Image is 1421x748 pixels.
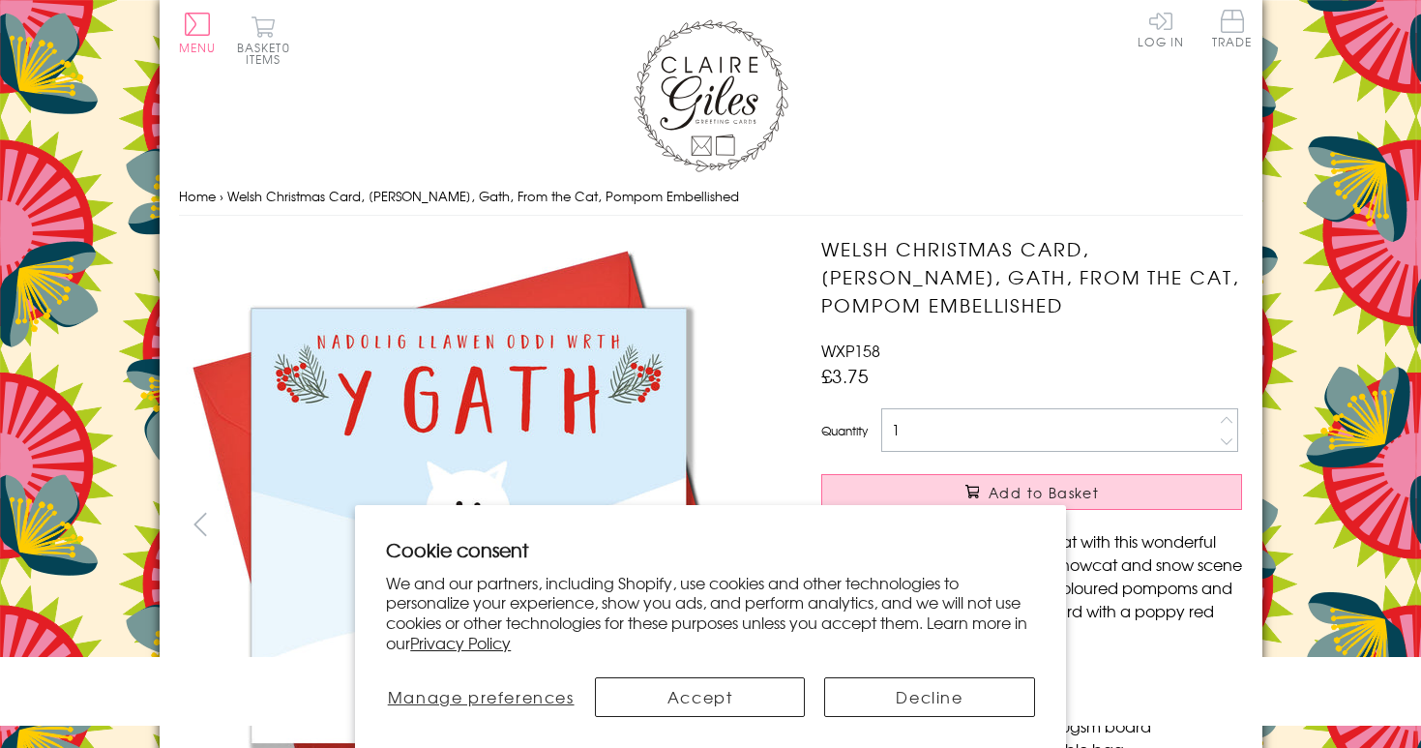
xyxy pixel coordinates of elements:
[989,483,1099,502] span: Add to Basket
[410,631,511,654] a: Privacy Policy
[1212,10,1253,51] a: Trade
[1138,10,1184,47] a: Log In
[821,474,1242,510] button: Add to Basket
[246,39,290,68] span: 0 items
[595,677,805,717] button: Accept
[821,422,868,439] label: Quantity
[386,677,576,717] button: Manage preferences
[634,19,788,172] img: Claire Giles Greetings Cards
[821,362,869,389] span: £3.75
[783,235,1363,700] img: Welsh Christmas Card, Nadolig Llawen, Gath, From the Cat, Pompom Embellished
[179,39,217,56] span: Menu
[824,677,1034,717] button: Decline
[227,187,739,205] span: Welsh Christmas Card, [PERSON_NAME], Gath, From the Cat, Pompom Embellished
[821,339,880,362] span: WXP158
[237,15,290,65] button: Basket0 items
[386,573,1035,653] p: We and our partners, including Shopify, use cookies and other technologies to personalize your ex...
[386,536,1035,563] h2: Cookie consent
[179,502,222,546] button: prev
[220,187,223,205] span: ›
[179,187,216,205] a: Home
[179,13,217,53] button: Menu
[1212,10,1253,47] span: Trade
[388,685,575,708] span: Manage preferences
[179,177,1243,217] nav: breadcrumbs
[821,235,1242,318] h1: Welsh Christmas Card, [PERSON_NAME], Gath, From the Cat, Pompom Embellished
[739,502,783,546] button: next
